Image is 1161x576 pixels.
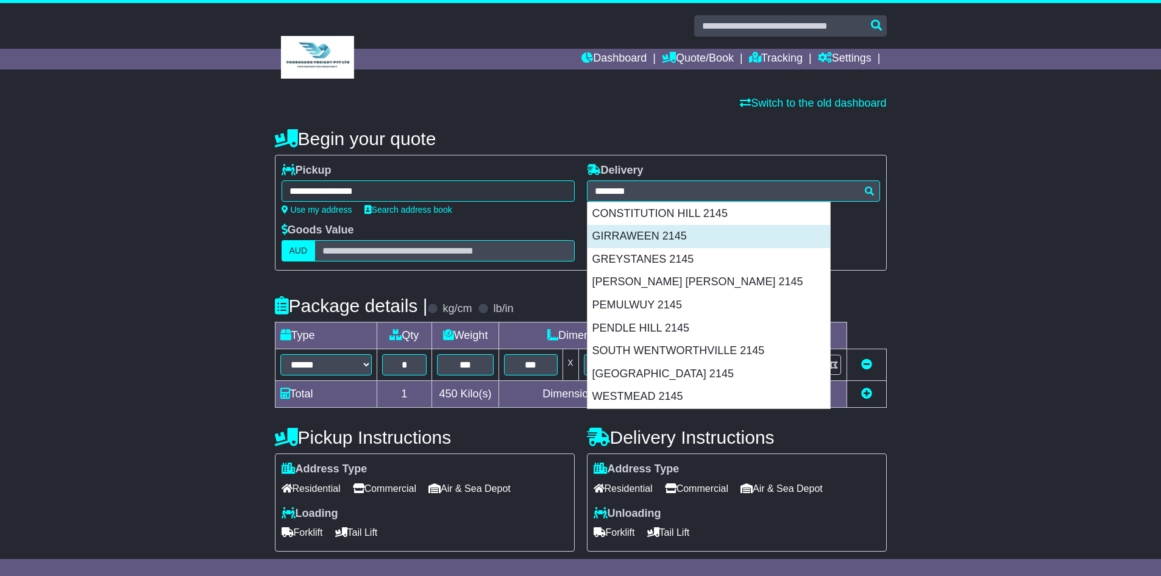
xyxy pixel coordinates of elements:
a: Switch to the old dashboard [740,97,886,109]
a: Tracking [749,49,803,69]
span: Tail Lift [647,523,690,542]
span: Forklift [282,523,323,542]
h4: Package details | [275,296,428,316]
label: Pickup [282,164,332,177]
td: x [563,349,578,381]
div: PENDLE HILL 2145 [588,317,830,340]
span: Residential [282,479,341,498]
a: Add new item [861,388,872,400]
td: Kilo(s) [432,381,499,408]
a: Settings [818,49,872,69]
span: Residential [594,479,653,498]
label: lb/in [493,302,513,316]
span: Forklift [594,523,635,542]
label: Goods Value [282,224,354,237]
div: SOUTH WENTWORTHVILLE 2145 [588,340,830,363]
h4: Delivery Instructions [587,427,887,447]
div: [PERSON_NAME] [PERSON_NAME] 2145 [588,271,830,294]
span: Commercial [353,479,416,498]
label: Address Type [594,463,680,476]
div: WESTMEAD 2145 [588,385,830,408]
div: [GEOGRAPHIC_DATA] 2145 [588,363,830,386]
td: Type [275,322,377,349]
td: Qty [377,322,432,349]
td: Weight [432,322,499,349]
span: Commercial [665,479,728,498]
label: Loading [282,507,338,521]
label: Address Type [282,463,367,476]
span: Tail Lift [335,523,378,542]
div: CONSTITUTION HILL 2145 [588,202,830,226]
label: Delivery [587,164,644,177]
span: Air & Sea Depot [428,479,511,498]
label: kg/cm [442,302,472,316]
a: Use my address [282,205,352,215]
div: GREYSTANES 2145 [588,248,830,271]
a: Dashboard [581,49,647,69]
h4: Pickup Instructions [275,427,575,447]
td: 1 [377,381,432,408]
td: Dimensions (L x W x H) [499,322,722,349]
div: GIRRAWEEN 2145 [588,225,830,248]
label: AUD [282,240,316,261]
a: Search address book [364,205,452,215]
h4: Begin your quote [275,129,887,149]
span: 450 [439,388,458,400]
a: Quote/Book [662,49,734,69]
label: Unloading [594,507,661,521]
td: Total [275,381,377,408]
div: PEMULWUY 2145 [588,294,830,317]
a: Remove this item [861,358,872,371]
td: Dimensions in Centimetre(s) [499,381,722,408]
span: Air & Sea Depot [740,479,823,498]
